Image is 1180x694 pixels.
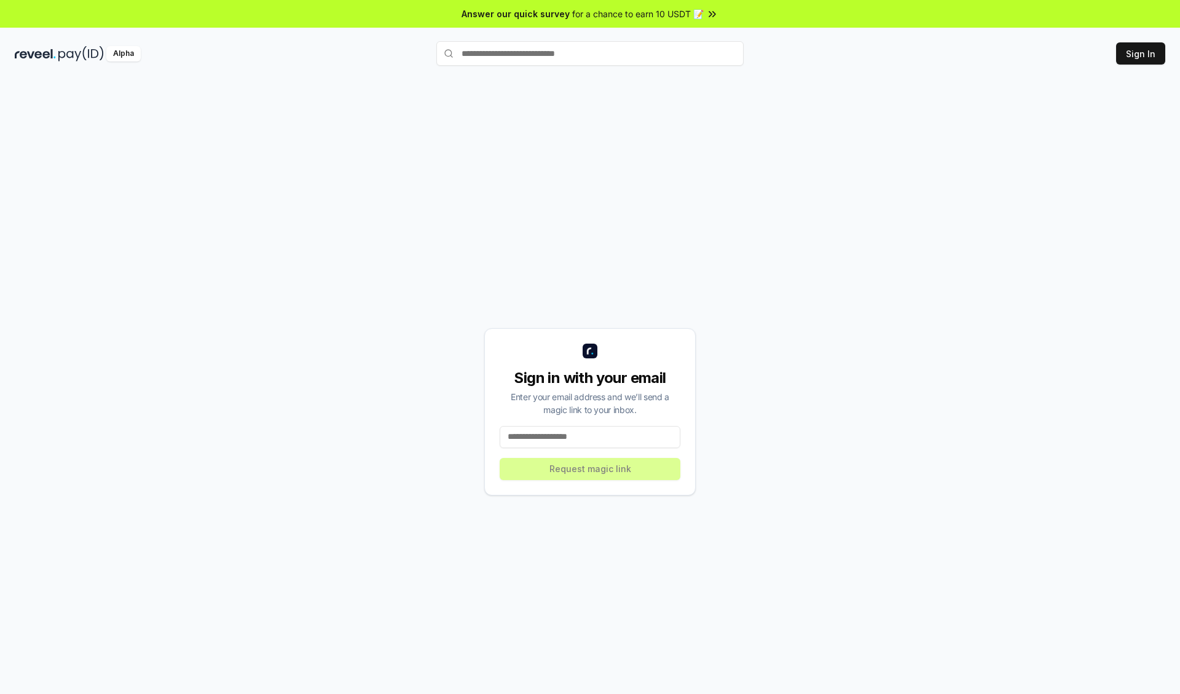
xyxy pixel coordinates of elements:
img: logo_small [583,344,597,358]
div: Enter your email address and we’ll send a magic link to your inbox. [500,390,680,416]
div: Sign in with your email [500,368,680,388]
span: Answer our quick survey [462,7,570,20]
span: for a chance to earn 10 USDT 📝 [572,7,704,20]
button: Sign In [1116,42,1165,65]
img: pay_id [58,46,104,61]
div: Alpha [106,46,141,61]
img: reveel_dark [15,46,56,61]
